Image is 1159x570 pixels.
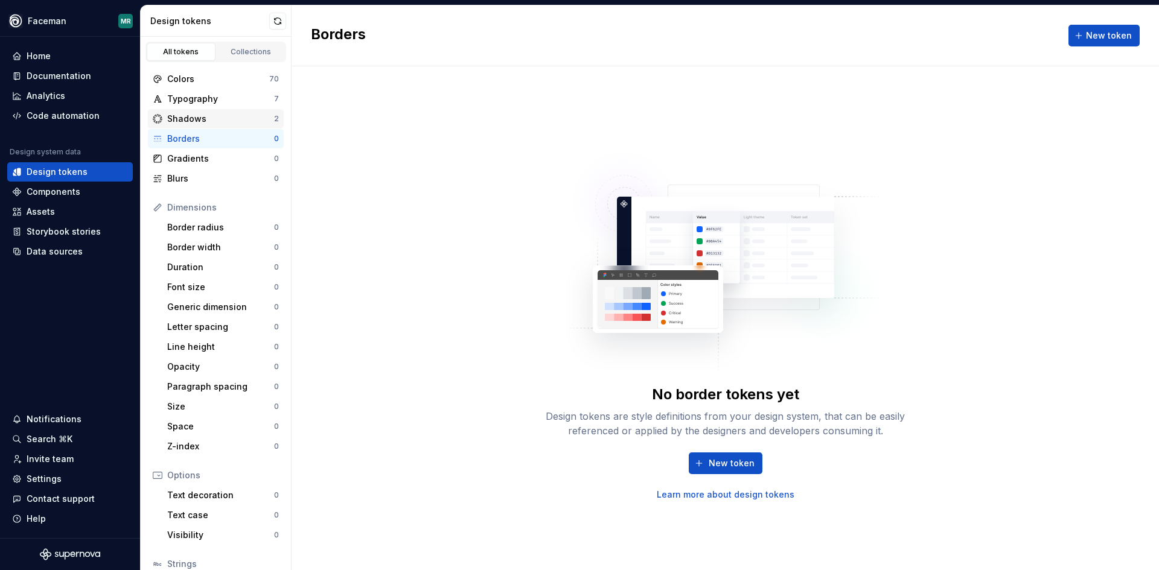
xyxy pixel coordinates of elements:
div: Visibility [167,529,274,541]
div: Analytics [27,90,65,102]
button: Contact support [7,489,133,508]
div: Collections [221,47,281,57]
h2: Borders [311,25,366,46]
button: Notifications [7,410,133,429]
div: Components [27,186,80,198]
div: 0 [274,362,279,372]
div: Home [27,50,51,62]
a: Text decoration0 [162,486,284,505]
a: Border width0 [162,238,284,257]
a: Space0 [162,417,284,436]
div: 0 [274,223,279,232]
a: Settings [7,469,133,489]
button: Help [7,509,133,528]
div: 0 [274,510,279,520]
div: Generic dimension [167,301,274,313]
div: Duration [167,261,274,273]
div: Options [167,469,279,481]
a: Paragraph spacing0 [162,377,284,396]
a: Generic dimension0 [162,297,284,317]
div: 0 [274,134,279,144]
div: Border width [167,241,274,253]
a: Border radius0 [162,218,284,237]
div: Typography [167,93,274,105]
div: 0 [274,442,279,451]
div: Faceman [28,15,66,27]
div: Colors [167,73,269,85]
div: All tokens [151,47,211,57]
a: Invite team [7,449,133,469]
div: 0 [274,242,279,252]
div: Assets [27,206,55,218]
button: FacemanMR [2,8,138,34]
div: 0 [274,282,279,292]
div: Data sources [27,245,83,258]
a: Code automation [7,106,133,125]
a: Visibility0 [162,525,284,545]
div: Blurs [167,173,274,185]
a: Line height0 [162,337,284,356]
a: Design tokens [7,162,133,182]
a: Blurs0 [148,169,284,188]
div: Storybook stories [27,226,101,238]
div: Space [167,420,274,432]
div: Design system data [10,147,81,157]
div: Text decoration [167,489,274,501]
div: Design tokens [27,166,88,178]
a: Colors70 [148,69,284,89]
div: 2 [274,114,279,124]
div: Text case [167,509,274,521]
div: 70 [269,74,279,84]
a: Opacity0 [162,357,284,376]
img: 87d06435-c97f-426c-aa5d-5eb8acd3d8b3.png [8,14,23,28]
svg: Supernova Logo [40,548,100,560]
a: Borders0 [148,129,284,148]
div: Borders [167,133,274,145]
div: Invite team [27,453,74,465]
div: Border radius [167,221,274,233]
div: 0 [274,422,279,431]
div: No border tokens yet [652,385,799,404]
span: New token [1086,30,1132,42]
div: 0 [274,174,279,183]
a: Letter spacing0 [162,317,284,337]
div: 0 [274,322,279,332]
a: Analytics [7,86,133,106]
div: Design tokens are style definitions from your design system, that can be easily referenced or app... [532,409,919,438]
div: Z-index [167,440,274,452]
div: Settings [27,473,62,485]
div: 0 [274,342,279,352]
div: Font size [167,281,274,293]
div: 0 [274,490,279,500]
a: Font size0 [162,277,284,297]
div: 0 [274,154,279,163]
div: Help [27,513,46,525]
button: New token [689,452,762,474]
div: 0 [274,302,279,312]
a: Gradients0 [148,149,284,168]
div: Line height [167,341,274,353]
a: Shadows2 [148,109,284,128]
div: MR [121,16,131,26]
div: Search ⌘K [27,433,72,445]
a: Home [7,46,133,66]
div: 0 [274,262,279,272]
div: Size [167,401,274,413]
a: Documentation [7,66,133,86]
div: Dimensions [167,201,279,214]
div: Gradients [167,153,274,165]
div: Design tokens [150,15,269,27]
div: Shadows [167,113,274,125]
div: Paragraph spacing [167,381,274,393]
span: New token [709,457,755,469]
a: Z-index0 [162,437,284,456]
div: Letter spacing [167,321,274,333]
div: Documentation [27,70,91,82]
div: Code automation [27,110,100,122]
div: Notifications [27,413,81,425]
a: Storybook stories [7,222,133,241]
a: Typography7 [148,89,284,109]
button: New token [1068,25,1140,46]
button: Search ⌘K [7,429,133,449]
